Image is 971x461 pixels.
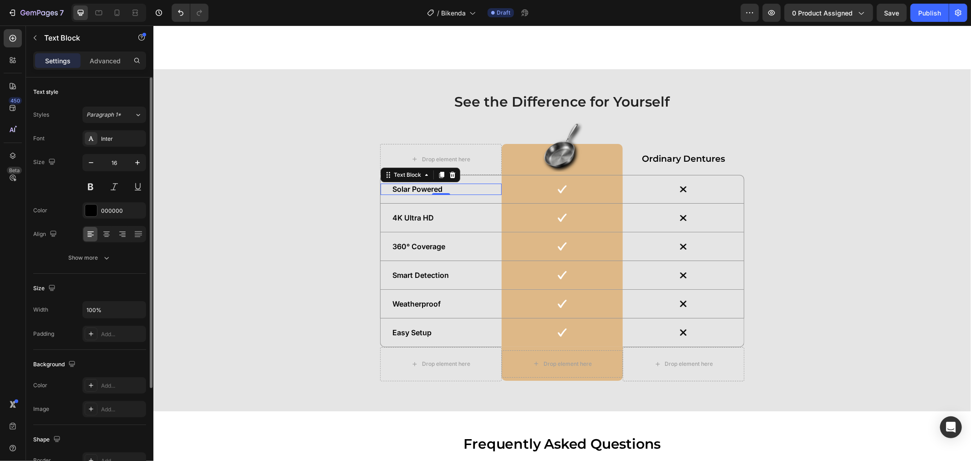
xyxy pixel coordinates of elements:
div: Align [33,228,59,241]
span: Bikenda [441,8,466,18]
div: Width [33,306,48,314]
iframe: Design area [153,26,971,461]
div: 000000 [101,207,144,215]
div: Beta [7,167,22,174]
div: Color [33,206,47,215]
img: gempages_585570282693985115-f2bc76fc-1610-492a-9d4c-c93fa321247c.png [527,304,533,310]
p: 4K Ultra HD [239,188,336,197]
p: Easy Setup [239,302,336,312]
div: Color [33,381,47,389]
button: 7 [4,4,68,22]
div: Text style [33,88,58,96]
button: Paragraph 1* [82,107,146,123]
div: Add... [101,382,144,390]
div: Drop element here [512,335,560,342]
strong: Ordinary Dentures [488,128,572,138]
p: Solar Powered [239,159,336,169]
img: gempages_585570282693985115-4534bc65-f830-4e28-a7fc-55fe6192b2fe.png [388,97,429,146]
img: gempages_585570282693985115-97bde13b-f647-4be5-9534-94952d0968e9.png [402,300,416,314]
img: gempages_585570282693985115-f2bc76fc-1610-492a-9d4c-c93fa321247c.png [527,190,533,195]
span: Paragraph 1* [86,111,121,119]
div: Drop element here [269,130,317,138]
img: gempages_585570282693985115-f2bc76fc-1610-492a-9d4c-c93fa321247c.png [527,161,533,167]
img: gempages_585570282693985115-f2bc76fc-1610-492a-9d4c-c93fa321247c.png [527,247,533,253]
div: Add... [101,330,144,338]
img: gempages_585570282693985115-97bde13b-f647-4be5-9534-94952d0968e9.png [402,214,416,228]
p: 7 [60,7,64,18]
div: Font [33,134,45,143]
span: Save [885,9,900,17]
div: Drop element here [269,335,317,342]
p: Advanced [90,56,121,66]
div: Text Block [239,145,269,154]
p: Weatherproof [239,274,336,283]
span: 0 product assigned [792,8,853,18]
img: gempages_585570282693985115-97bde13b-f647-4be5-9534-94952d0968e9.png [402,157,416,171]
button: 0 product assigned [784,4,873,22]
h2: See the Difference for Yourself [227,67,591,86]
div: Show more [69,253,111,262]
img: gempages_585570282693985115-97bde13b-f647-4be5-9534-94952d0968e9.png [402,185,416,200]
div: Shape [33,434,62,446]
img: gempages_585570282693985115-97bde13b-f647-4be5-9534-94952d0968e9.png [402,242,416,257]
div: Background [33,359,77,371]
span: / [437,8,439,18]
div: Size [33,156,57,169]
div: Padding [33,330,54,338]
div: 450 [9,97,22,104]
img: gempages_585570282693985115-f2bc76fc-1610-492a-9d4c-c93fa321247c.png [527,218,533,224]
div: Size [33,282,57,295]
input: Auto [83,302,146,318]
button: Show more [33,250,146,266]
div: Publish [918,8,941,18]
h2: Frequently Asked Questions [234,409,584,428]
button: Publish [910,4,949,22]
div: Styles [33,111,49,119]
div: Add... [101,405,144,414]
p: Smart Detection [239,245,336,255]
span: Draft [497,9,510,17]
img: gempages_585570282693985115-f2bc76fc-1610-492a-9d4c-c93fa321247c.png [527,275,533,281]
button: Save [877,4,907,22]
div: Inter [101,135,144,143]
p: 360° Coverage [239,216,336,226]
img: gempages_585570282693985115-97bde13b-f647-4be5-9534-94952d0968e9.png [402,271,416,286]
div: Undo/Redo [172,4,208,22]
p: Text Block [44,32,122,43]
div: Drop element here [390,335,438,342]
div: Image [33,405,49,413]
p: Settings [45,56,71,66]
div: Rich Text Editor. Editing area: main [469,127,591,140]
div: Open Intercom Messenger [940,416,962,438]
